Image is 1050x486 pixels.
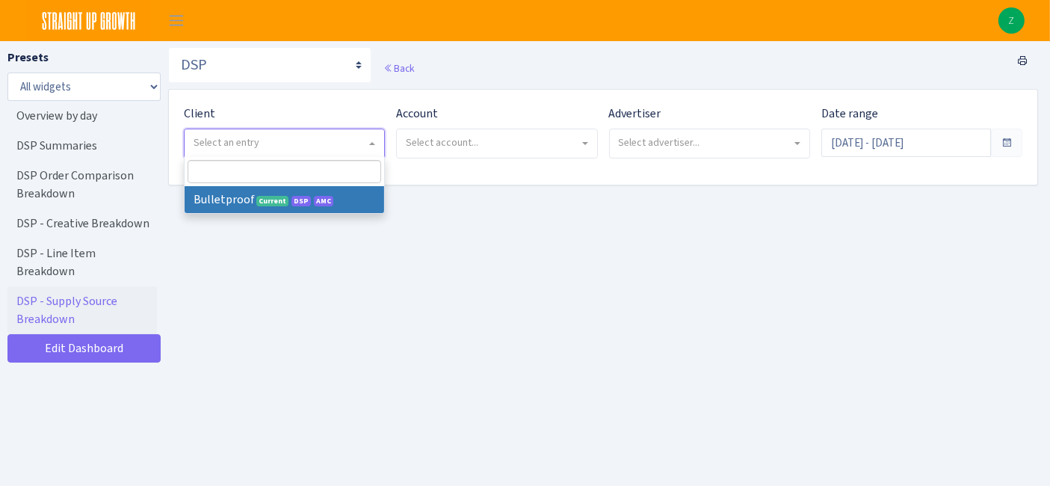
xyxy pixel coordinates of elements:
a: DSP - Creative Breakdown [7,209,157,239]
label: Client [184,105,215,123]
a: DSP Summaries [7,131,157,161]
a: DSP - Line Item Breakdown [7,239,157,286]
span: Select an entry [194,135,259,150]
label: Account [396,105,438,123]
button: Toggle navigation [158,8,195,33]
a: Overview by day [7,101,157,131]
img: Zach Belous [998,7,1025,34]
a: DSP Order Comparison Breakdown [7,161,157,209]
a: Z [998,7,1025,34]
span: Select account... [406,135,478,150]
span: DSP [291,196,311,206]
span: Amazon Marketing Cloud [314,196,333,206]
a: Edit Dashboard [7,334,161,363]
span: Select advertiser... [619,135,700,150]
label: Date range [821,105,878,123]
label: Presets [7,49,49,67]
span: Current [256,196,288,206]
a: DSP - Supply Source Breakdown [7,286,157,334]
li: Bulletproof [185,186,384,213]
a: Back [383,61,414,75]
label: Advertiser [609,105,661,123]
